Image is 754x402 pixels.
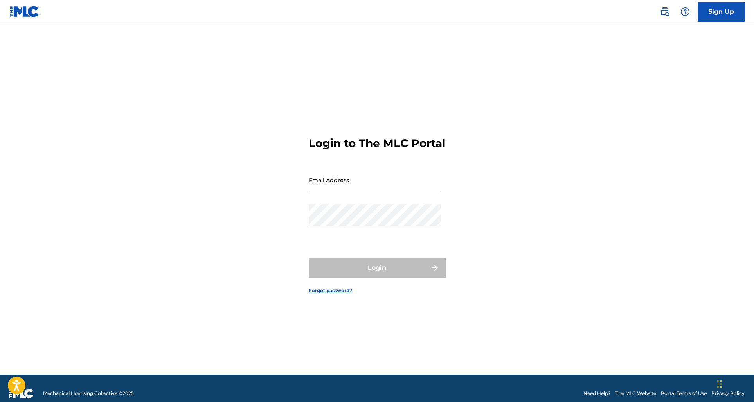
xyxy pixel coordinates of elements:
img: help [680,7,690,16]
div: Help [677,4,693,20]
a: Forgot password? [309,287,352,294]
img: MLC Logo [9,6,40,17]
h3: Login to The MLC Portal [309,136,445,150]
a: Public Search [657,4,673,20]
img: logo [9,389,34,398]
div: Drag [717,372,722,396]
a: Sign Up [698,2,745,22]
a: Portal Terms of Use [661,390,707,397]
iframe: Chat Widget [715,364,754,402]
img: search [660,7,669,16]
a: The MLC Website [615,390,656,397]
span: Mechanical Licensing Collective © 2025 [43,390,134,397]
a: Privacy Policy [711,390,745,397]
a: Need Help? [583,390,611,397]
